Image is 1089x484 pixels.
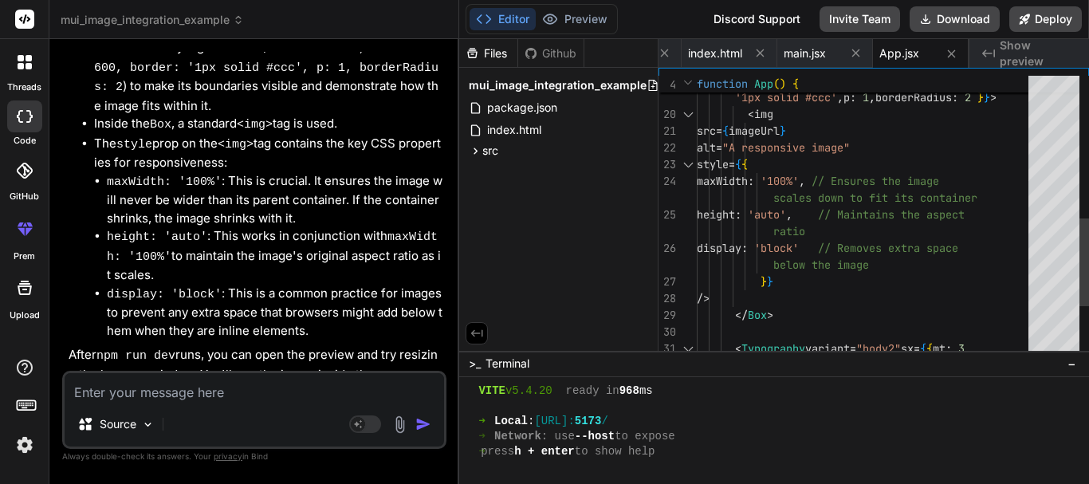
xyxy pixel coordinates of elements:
span: VITE [478,384,505,399]
span: height [697,207,735,222]
span: to show help [575,444,655,459]
img: icon [415,416,431,432]
span: < [748,107,754,121]
img: settings [11,431,38,458]
li: : This is crucial. It ensures the image will never be wider than its parent container. If the con... [107,172,443,228]
span: − [1067,356,1076,372]
div: 24 [659,173,676,190]
span: 'auto' [748,207,786,222]
div: 21 [659,123,676,140]
code: Box [150,118,171,132]
span: App.jsx [879,45,919,61]
code: width: '100%', maxWidth: 600, border: '1px solid #ccc', p: 1, borderRadius: 2 [94,41,438,94]
span: index.html [486,120,543,140]
span: : [735,207,741,222]
code: maxWidth: '100%' [107,230,438,264]
span: } [977,90,984,104]
span: ratio [773,224,805,238]
span: h + enter [514,444,575,459]
span: Local [494,414,528,429]
span: , [786,207,792,222]
div: Github [518,45,584,61]
span: ➜ [478,444,481,459]
span: : [748,174,754,188]
span: // Removes extra space [818,241,958,255]
button: Download [910,6,1000,32]
span: { [722,124,729,138]
span: : [528,414,534,429]
div: Click to collapse the range. [678,340,698,357]
span: // Ensures the image [812,174,939,188]
label: GitHub [10,190,39,203]
span: { [741,157,748,171]
span: , [965,341,971,356]
span: [URL]: [534,414,574,429]
span: privacy [214,451,242,461]
span: } [767,274,773,289]
p: After runs, you can open the preview and try resizing the browser window. You'll see the image in... [69,346,443,423]
li: The prop on the tag contains the key CSS properties for responsiveness: [94,135,443,340]
span: img [754,107,773,121]
span: to expose [615,429,675,444]
span: /> [697,291,710,305]
span: 968 [619,384,639,399]
li: : This works in conjunction with to maintain the image's original aspect ratio as it scales. [107,227,443,285]
span: --host [575,429,615,444]
span: Typography [741,341,805,356]
span: , [837,90,843,104]
code: maxWidth: '100%' [107,175,222,189]
span: , [869,90,875,104]
span: Show preview [1000,37,1076,69]
p: Source [100,416,136,432]
span: = [729,157,735,171]
span: 3 [958,341,965,356]
span: : [741,241,748,255]
button: Preview [536,8,614,30]
span: = [716,124,722,138]
li: : This is a common practice for images to prevent any extra space that browsers might add below t... [107,285,443,340]
label: Upload [10,309,40,322]
span: ready in [566,384,619,399]
div: 26 [659,240,676,257]
span: : [850,90,856,104]
span: 2 [965,90,971,104]
span: imageUrl [729,124,780,138]
span: src [697,124,716,138]
span: press [481,444,514,459]
span: { [926,341,933,356]
span: sx [901,341,914,356]
span: p [843,90,850,104]
span: maxWidth [697,174,748,188]
span: < [735,341,741,356]
span: src [482,143,498,159]
div: 20 [659,106,676,123]
span: ➜ [478,414,481,429]
span: , [799,174,805,188]
span: = [914,341,920,356]
img: attachment [391,415,409,434]
label: prem [14,250,35,263]
label: code [14,134,36,148]
span: { [792,77,799,91]
button: Editor [470,8,536,30]
div: 31 [659,340,676,357]
div: 28 [659,290,676,307]
span: ( [773,77,780,91]
span: mui_image_integration_example [61,12,244,28]
li: Inside the , a standard tag is used. [94,115,443,135]
span: 'block' [754,241,799,255]
button: − [1064,351,1079,376]
span: { [735,157,741,171]
span: // Maintains the aspect [818,207,965,222]
span: > [990,90,997,104]
div: 29 [659,307,676,324]
div: Files [459,45,517,61]
div: 23 [659,156,676,173]
span: ) [780,77,786,91]
code: style [116,138,152,151]
span: package.json [486,98,559,117]
span: } [984,90,990,104]
span: 5173 [575,414,602,429]
div: 22 [659,140,676,156]
span: v5.4.20 [505,384,552,399]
